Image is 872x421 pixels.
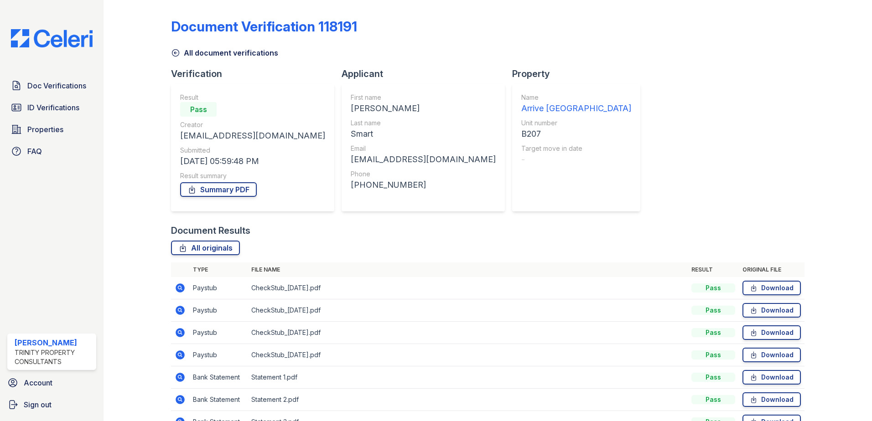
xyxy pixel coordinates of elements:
[27,102,79,113] span: ID Verifications
[351,179,496,191] div: [PHONE_NUMBER]
[180,93,325,102] div: Result
[351,153,496,166] div: [EMAIL_ADDRESS][DOMAIN_NAME]
[171,47,278,58] a: All document verifications
[27,146,42,157] span: FAQ
[171,224,250,237] div: Document Results
[521,93,631,102] div: Name
[521,128,631,140] div: B207
[691,306,735,315] div: Pass
[351,128,496,140] div: Smart
[521,93,631,115] a: Name Arrive [GEOGRAPHIC_DATA]
[189,277,248,299] td: Paystub
[180,146,325,155] div: Submitted
[24,377,52,388] span: Account
[7,120,96,139] a: Properties
[742,348,801,362] a: Download
[742,392,801,407] a: Download
[189,366,248,389] td: Bank Statement
[15,348,93,366] div: Trinity Property Consultants
[521,102,631,115] div: Arrive [GEOGRAPHIC_DATA]
[739,262,805,277] th: Original file
[691,350,735,359] div: Pass
[351,102,496,115] div: [PERSON_NAME]
[688,262,739,277] th: Result
[180,120,325,129] div: Creator
[248,344,688,366] td: CheckStub_[DATE].pdf
[691,373,735,382] div: Pass
[742,325,801,340] a: Download
[171,241,240,255] a: All originals
[7,98,96,117] a: ID Verifications
[180,182,257,197] a: Summary PDF
[189,389,248,411] td: Bank Statement
[248,299,688,322] td: CheckStub_[DATE].pdf
[180,171,325,180] div: Result summary
[742,303,801,318] a: Download
[351,144,496,153] div: Email
[189,344,248,366] td: Paystub
[4,29,100,47] img: CE_Logo_Blue-a8612792a0a2168367f1c8372b55b34899dd931a85d93a1a3d3e32e68fde9ad4.png
[7,142,96,160] a: FAQ
[189,262,248,277] th: Type
[171,67,342,80] div: Verification
[4,374,100,392] a: Account
[691,283,735,293] div: Pass
[189,299,248,322] td: Paystub
[691,395,735,404] div: Pass
[248,262,688,277] th: File name
[189,322,248,344] td: Paystub
[351,93,496,102] div: First name
[521,153,631,166] div: -
[342,67,512,80] div: Applicant
[248,277,688,299] td: CheckStub_[DATE].pdf
[27,124,63,135] span: Properties
[24,399,52,410] span: Sign out
[512,67,648,80] div: Property
[180,129,325,142] div: [EMAIL_ADDRESS][DOMAIN_NAME]
[180,102,217,117] div: Pass
[742,370,801,385] a: Download
[521,144,631,153] div: Target move in date
[248,366,688,389] td: Statement 1.pdf
[4,395,100,414] a: Sign out
[351,118,496,128] div: Last name
[171,18,357,35] div: Document Verification 118191
[27,80,86,91] span: Doc Verifications
[521,118,631,128] div: Unit number
[15,337,93,348] div: [PERSON_NAME]
[180,155,325,168] div: [DATE] 05:59:48 PM
[691,328,735,337] div: Pass
[742,281,801,295] a: Download
[7,77,96,95] a: Doc Verifications
[248,389,688,411] td: Statement 2.pdf
[248,322,688,344] td: CheckStub_[DATE].pdf
[351,169,496,179] div: Phone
